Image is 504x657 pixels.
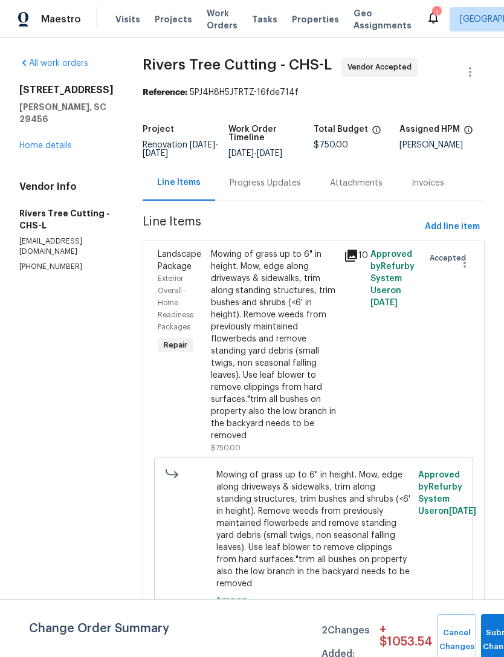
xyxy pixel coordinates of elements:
[157,176,201,189] div: Line Items
[143,141,218,158] span: Renovation
[425,219,480,235] span: Add line item
[19,101,114,125] h5: [PERSON_NAME], SC 29456
[19,236,114,257] p: [EMAIL_ADDRESS][DOMAIN_NAME]
[449,507,476,516] span: [DATE]
[19,262,114,272] p: [PHONE_NUMBER]
[190,141,215,149] span: [DATE]
[399,125,460,134] h5: Assigned HPM
[444,626,470,654] span: Cancel Changes
[155,13,192,25] span: Projects
[143,57,332,72] span: Rivers Tree Cutting - CHS-L
[19,59,88,68] a: All work orders
[464,125,473,141] span: The hpm assigned to this work order.
[115,13,140,25] span: Visits
[330,177,383,189] div: Attachments
[143,125,174,134] h5: Project
[143,149,168,158] span: [DATE]
[159,339,192,351] span: Repair
[314,141,348,149] span: $750.00
[432,7,441,19] div: 1
[347,61,416,73] span: Vendor Accepted
[420,216,485,238] button: Add line item
[228,125,314,142] h5: Work Order Timeline
[228,149,282,158] span: -
[19,181,114,193] h4: Vendor Info
[19,141,72,150] a: Home details
[370,250,415,307] span: Approved by Refurby System User on
[292,13,339,25] span: Properties
[158,250,201,271] span: Landscape Package
[143,86,485,99] div: 5PJ4H8H5JTRTZ-16fde714f
[344,248,363,263] div: 10
[211,248,337,442] div: Mowing of grass up to 6" in height. Mow, edge along driveways & sidewalks, trim along standing st...
[158,275,193,331] span: Exterior Overall - Home Readiness Packages
[370,299,398,307] span: [DATE]
[354,7,412,31] span: Geo Assignments
[19,207,114,231] h5: Rivers Tree Cutting - CHS-L
[314,125,368,134] h5: Total Budget
[230,177,301,189] div: Progress Updates
[143,216,420,238] span: Line Items
[143,88,187,97] b: Reference:
[211,444,241,451] span: $750.00
[418,471,476,516] span: Approved by Refurby System User on
[412,177,444,189] div: Invoices
[399,141,485,149] div: [PERSON_NAME]
[216,595,412,607] span: $750.00
[228,149,254,158] span: [DATE]
[430,252,471,264] span: Accepted
[372,125,381,141] span: The total cost of line items that have been proposed by Opendoor. This sum includes line items th...
[143,141,218,158] span: -
[257,149,282,158] span: [DATE]
[19,84,114,96] h2: [STREET_ADDRESS]
[41,13,81,25] span: Maestro
[216,469,412,590] span: Mowing of grass up to 6" in height. Mow, edge along driveways & sidewalks, trim along standing st...
[207,7,237,31] span: Work Orders
[252,15,277,24] span: Tasks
